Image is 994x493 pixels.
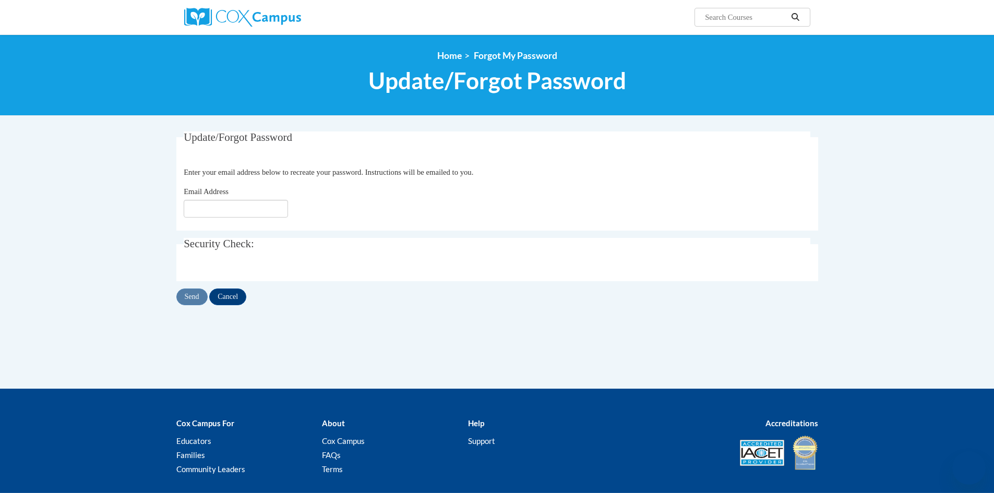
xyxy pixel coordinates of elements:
[322,436,365,446] a: Cox Campus
[765,418,818,428] b: Accreditations
[209,288,246,305] input: Cancel
[184,168,473,176] span: Enter your email address below to recreate your password. Instructions will be emailed to you.
[792,435,818,471] img: IDA® Accredited
[437,50,462,61] a: Home
[322,464,343,474] a: Terms
[952,451,986,485] iframe: Button to launch messaging window
[176,464,245,474] a: Community Leaders
[176,436,211,446] a: Educators
[468,436,495,446] a: Support
[184,131,292,143] span: Update/Forgot Password
[474,50,557,61] span: Forgot My Password
[176,450,205,460] a: Families
[184,237,254,250] span: Security Check:
[322,418,345,428] b: About
[787,11,803,23] button: Search
[184,8,301,27] img: Cox Campus
[740,440,784,466] img: Accredited IACET® Provider
[184,187,229,196] span: Email Address
[184,8,382,27] a: Cox Campus
[468,418,484,428] b: Help
[368,67,626,94] span: Update/Forgot Password
[322,450,341,460] a: FAQs
[184,200,288,218] input: Email
[704,11,787,23] input: Search Courses
[176,418,234,428] b: Cox Campus For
